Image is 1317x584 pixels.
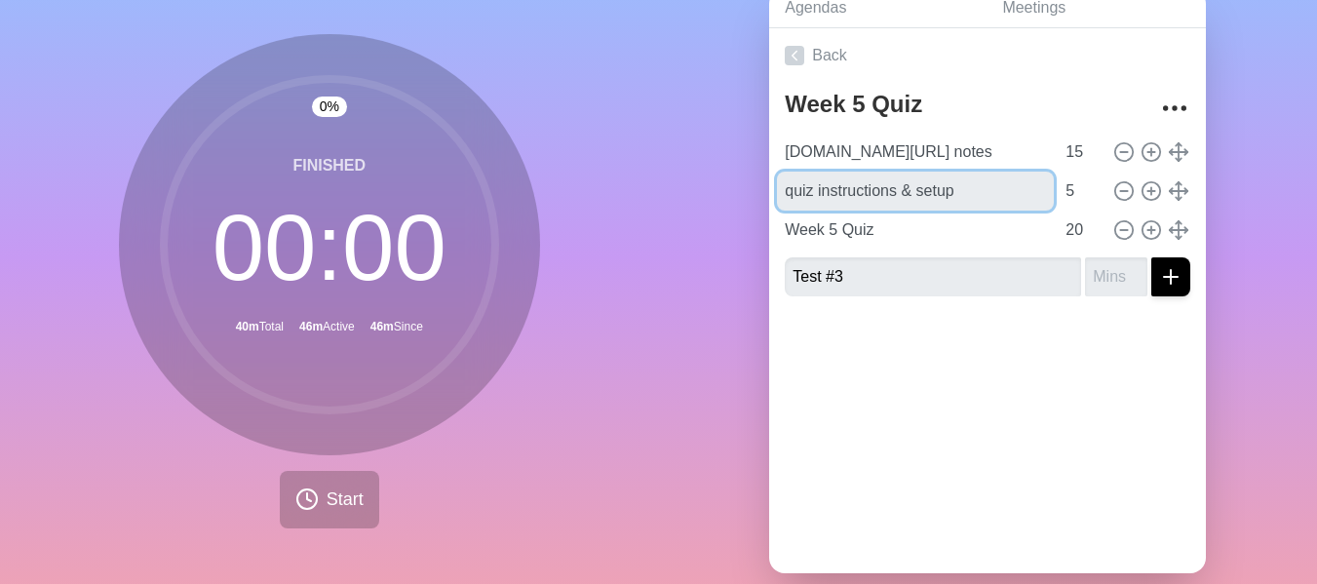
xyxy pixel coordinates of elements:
[1155,89,1194,128] button: More
[777,133,1054,172] input: Name
[769,28,1206,83] a: Back
[327,487,364,513] span: Start
[1085,257,1147,296] input: Mins
[777,172,1054,211] input: Name
[1058,211,1104,250] input: Mins
[1058,172,1104,211] input: Mins
[777,211,1054,250] input: Name
[785,257,1081,296] input: Name
[280,471,379,528] button: Start
[1058,133,1104,172] input: Mins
